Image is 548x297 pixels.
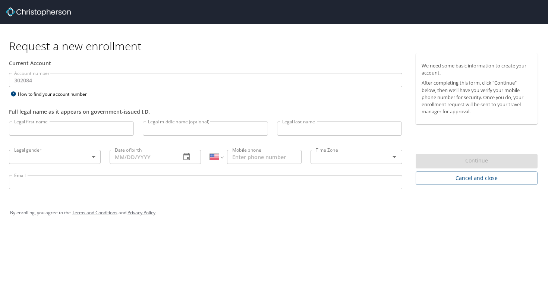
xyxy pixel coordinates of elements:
[422,79,532,115] p: After completing this form, click "Continue" below, then we'll have you verify your mobile phone ...
[10,203,538,222] div: By enrolling, you agree to the and .
[110,150,175,164] input: MM/DD/YYYY
[9,150,101,164] div: ​
[416,171,538,185] button: Cancel and close
[72,209,117,216] a: Terms and Conditions
[422,62,532,76] p: We need some basic information to create your account.
[422,174,532,183] span: Cancel and close
[9,89,102,99] div: How to find your account number
[9,39,544,53] h1: Request a new enrollment
[227,150,302,164] input: Enter phone number
[9,108,402,116] div: Full legal name as it appears on government-issued I.D.
[389,152,400,162] button: Open
[127,209,155,216] a: Privacy Policy
[6,7,71,16] img: cbt logo
[9,59,402,67] div: Current Account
